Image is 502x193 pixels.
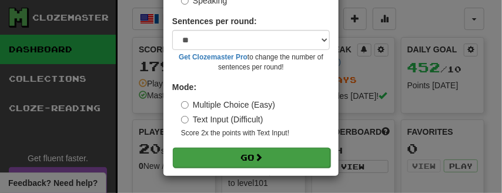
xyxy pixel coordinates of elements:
[172,82,196,92] strong: Mode:
[181,128,330,138] small: Score 2x the points with Text Input !
[181,116,189,124] input: Text Input (Difficult)
[179,53,247,61] a: Get Clozemaster Pro
[181,99,275,111] label: Multiple Choice (Easy)
[172,52,330,72] small: to change the number of sentences per round!
[181,101,189,109] input: Multiple Choice (Easy)
[173,148,330,168] button: Go
[172,15,257,27] label: Sentences per round:
[181,114,263,125] label: Text Input (Difficult)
